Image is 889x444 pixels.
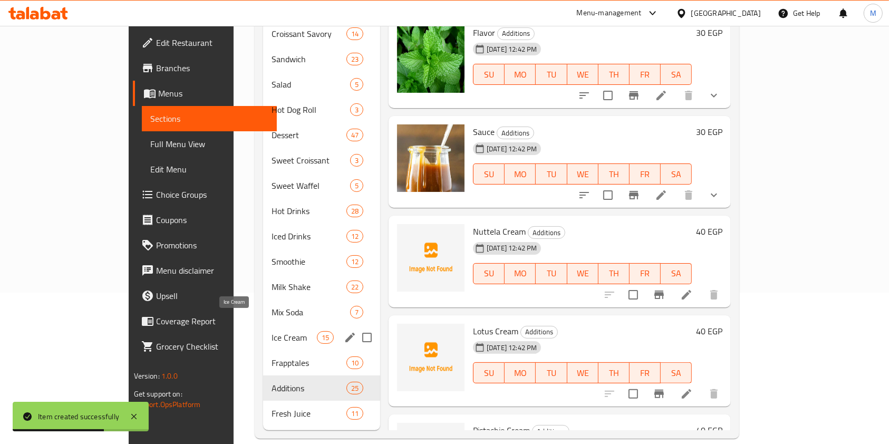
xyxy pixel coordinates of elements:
div: items [346,407,363,420]
span: SU [478,266,500,281]
nav: Menu sections [263,17,380,430]
button: TU [536,362,567,383]
span: SA [665,266,688,281]
span: FR [634,67,656,82]
div: Additions [528,226,565,239]
span: TU [540,167,563,182]
button: SA [661,64,692,85]
button: TU [536,64,567,85]
span: Additions [533,426,569,438]
div: Mix Soda7 [263,300,380,325]
div: items [346,356,363,369]
div: Sandwich [272,53,346,65]
span: Flavor [473,25,495,41]
span: Salad [272,78,350,91]
button: sort-choices [572,83,597,108]
div: Fresh Juice11 [263,401,380,426]
span: TU [540,365,563,381]
button: SA [661,163,692,185]
span: Additions [497,127,534,139]
span: WE [572,365,594,381]
span: Menu disclaimer [156,264,269,277]
button: TH [598,362,630,383]
span: Frapptales [272,356,346,369]
div: Fresh Juice [272,407,346,420]
span: SU [478,167,500,182]
button: Branch-specific-item [646,381,672,407]
div: items [346,129,363,141]
div: items [346,281,363,293]
span: Menus [158,87,269,100]
img: Lotus Cream [397,324,465,391]
span: Lotus Cream [473,323,518,339]
span: [DATE] 12:42 PM [482,243,541,253]
a: Menus [133,81,277,106]
span: Dessert [272,129,346,141]
button: MO [505,163,536,185]
span: Edit Restaurant [156,36,269,49]
div: Croissant Savory [272,27,346,40]
span: Upsell [156,289,269,302]
button: SA [661,263,692,284]
span: 11 [347,409,363,419]
span: Choice Groups [156,188,269,201]
span: M [870,7,876,19]
span: Iced Drinks [272,230,346,243]
div: Mix Soda [272,306,350,318]
span: Select to update [622,383,644,405]
a: Menu disclaimer [133,258,277,283]
div: Menu-management [577,7,642,20]
button: Branch-specific-item [646,282,672,307]
span: 28 [347,206,363,216]
button: FR [630,362,661,383]
div: items [346,27,363,40]
button: TH [598,263,630,284]
button: TH [598,163,630,185]
div: Sweet Croissant3 [263,148,380,173]
span: TH [603,266,625,281]
span: 15 [317,333,333,343]
a: Choice Groups [133,182,277,207]
h6: 30 EGP [696,124,722,139]
a: Edit Menu [142,157,277,182]
div: items [346,205,363,217]
span: Edit Menu [150,163,269,176]
span: 23 [347,54,363,64]
svg: Show Choices [708,89,720,102]
button: Branch-specific-item [621,83,646,108]
span: 5 [351,181,363,191]
div: items [346,53,363,65]
button: delete [676,83,701,108]
span: Pistachio Cream [473,422,530,438]
span: Hot Dog Roll [272,103,350,116]
h6: 30 EGP [696,25,722,40]
div: items [350,306,363,318]
span: TU [540,266,563,281]
div: Milk Shake [272,281,346,293]
span: 47 [347,130,363,140]
a: Upsell [133,283,277,308]
span: 3 [351,105,363,115]
div: Item created successfully [38,411,119,422]
button: delete [701,381,727,407]
div: Additions [532,425,569,438]
span: Sauce [473,124,495,140]
div: items [317,331,334,344]
span: Grocery Checklist [156,340,269,353]
div: items [346,382,363,394]
span: Select to update [597,84,619,107]
span: 12 [347,231,363,242]
button: WE [567,362,598,383]
div: Hot Drinks [272,205,346,217]
button: MO [505,263,536,284]
button: delete [701,282,727,307]
div: Ice Cream15edit [263,325,380,350]
img: Flavor [397,25,465,93]
span: Additions [498,27,534,40]
span: Smoothie [272,255,346,268]
span: Additions [272,382,346,394]
span: TH [603,365,625,381]
img: Nuttela Cream [397,224,465,292]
